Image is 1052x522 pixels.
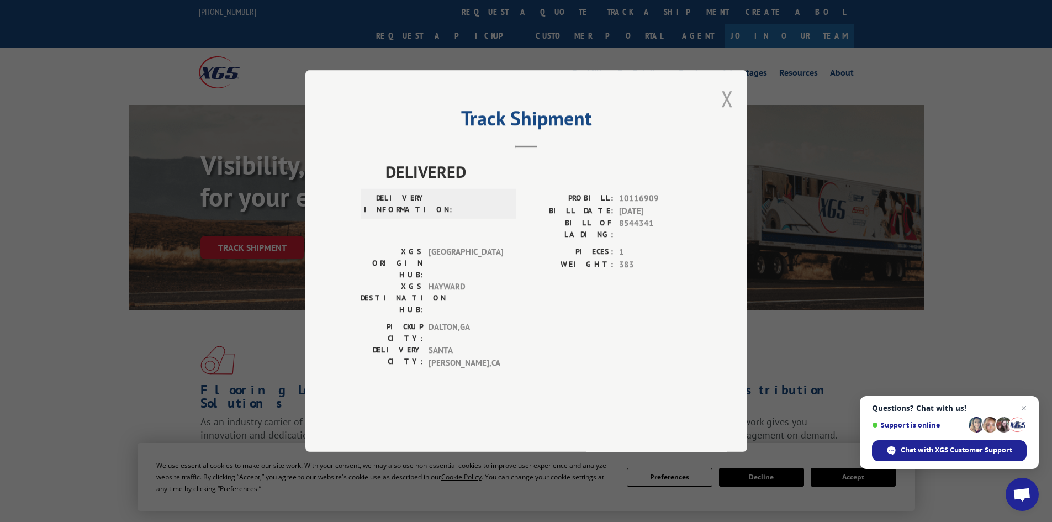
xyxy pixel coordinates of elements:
[364,192,426,215] label: DELIVERY INFORMATION:
[1017,402,1030,415] span: Close chat
[526,205,614,218] label: BILL DATE:
[429,321,503,344] span: DALTON , GA
[619,217,692,240] span: 8544341
[619,205,692,218] span: [DATE]
[526,217,614,240] label: BILL OF LADING:
[872,404,1027,413] span: Questions? Chat with us!
[721,84,733,113] button: Close modal
[361,110,692,131] h2: Track Shipment
[429,246,503,281] span: [GEOGRAPHIC_DATA]
[361,281,423,315] label: XGS DESTINATION HUB:
[526,192,614,205] label: PROBILL:
[619,259,692,271] span: 383
[526,259,614,271] label: WEIGHT:
[872,440,1027,461] div: Chat with XGS Customer Support
[901,445,1012,455] span: Chat with XGS Customer Support
[429,344,503,369] span: SANTA [PERSON_NAME] , CA
[385,159,692,184] span: DELIVERED
[429,281,503,315] span: HAYWARD
[619,246,692,259] span: 1
[619,192,692,205] span: 10116909
[526,246,614,259] label: PIECES:
[872,421,965,429] span: Support is online
[361,321,423,344] label: PICKUP CITY:
[1006,478,1039,511] div: Open chat
[361,344,423,369] label: DELIVERY CITY:
[361,246,423,281] label: XGS ORIGIN HUB:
